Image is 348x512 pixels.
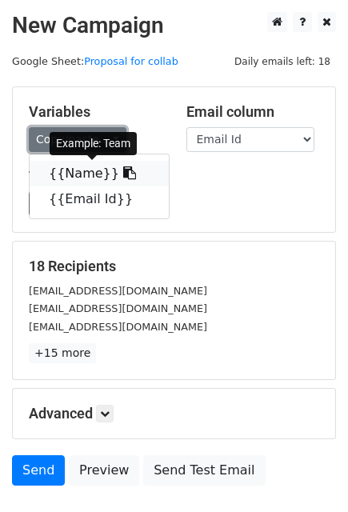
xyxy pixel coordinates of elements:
span: Daily emails left: 18 [229,53,336,70]
h5: 18 Recipients [29,258,319,275]
a: Daily emails left: 18 [229,55,336,67]
a: Send Test Email [143,455,265,486]
h5: Email column [186,103,320,121]
small: [EMAIL_ADDRESS][DOMAIN_NAME] [29,285,207,297]
h5: Advanced [29,405,319,422]
a: Send [12,455,65,486]
a: Copy/paste... [29,127,126,152]
a: Preview [69,455,139,486]
h5: Variables [29,103,162,121]
a: +15 more [29,343,96,363]
iframe: Chat Widget [268,435,348,512]
small: [EMAIL_ADDRESS][DOMAIN_NAME] [29,302,207,314]
a: {{Email Id}} [30,186,169,212]
small: Google Sheet: [12,55,178,67]
small: [EMAIL_ADDRESS][DOMAIN_NAME] [29,321,207,333]
a: {{Name}} [30,161,169,186]
a: Proposal for collab [84,55,178,67]
div: Example: Team [50,132,137,155]
h2: New Campaign [12,12,336,39]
